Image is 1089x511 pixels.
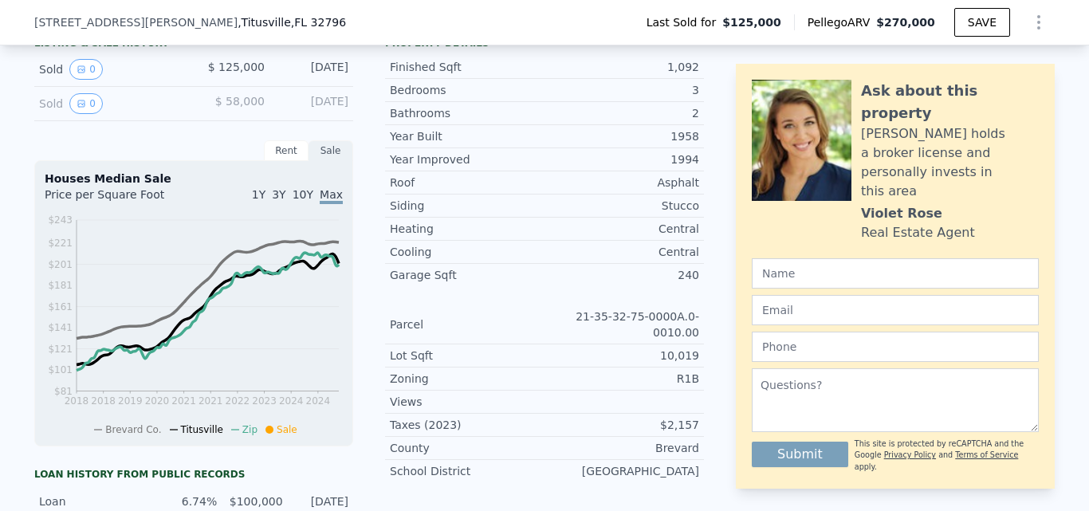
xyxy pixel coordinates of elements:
div: Lot Sqft [390,348,544,364]
div: 10,019 [544,348,699,364]
div: 240 [544,267,699,283]
div: Sold [39,93,181,114]
span: 3Y [272,188,285,201]
tspan: $161 [48,301,73,312]
div: 21-35-32-75-0000A.0-0010.00 [544,309,699,340]
div: Ask about this property [861,80,1039,124]
tspan: $221 [48,238,73,249]
div: Price per Square Foot [45,187,194,212]
div: [DATE] [277,93,348,114]
input: Email [752,295,1039,325]
tspan: 2020 [145,395,170,407]
tspan: $101 [48,364,73,375]
div: Parcel [390,316,544,332]
div: Brevard [544,440,699,456]
div: [DATE] [277,59,348,80]
button: Submit [752,442,848,467]
tspan: 2018 [91,395,116,407]
button: Show Options [1023,6,1055,38]
div: 1994 [544,151,699,167]
input: Phone [752,332,1039,362]
div: Loan history from public records [34,468,353,481]
a: Privacy Policy [884,450,936,459]
span: Brevard Co. [105,424,161,435]
div: Violet Rose [861,204,942,223]
div: Stucco [544,198,699,214]
div: R1B [544,371,699,387]
span: $125,000 [722,14,781,30]
tspan: $201 [48,259,73,270]
span: 1Y [252,188,265,201]
div: This site is protected by reCAPTCHA and the Google and apply. [855,438,1039,473]
span: Titusville [181,424,223,435]
tspan: $243 [48,214,73,226]
tspan: 2021 [171,395,196,407]
div: Bathrooms [390,105,544,121]
tspan: 2019 [118,395,143,407]
button: SAVE [954,8,1010,37]
div: 1,092 [544,59,699,75]
div: Views [390,394,544,410]
div: Rent [264,140,309,161]
button: View historical data [69,59,103,80]
div: Loan [39,493,151,509]
div: Central [544,244,699,260]
div: Asphalt [544,175,699,191]
div: Real Estate Agent [861,223,975,242]
div: Finished Sqft [390,59,544,75]
div: 1958 [544,128,699,144]
div: Central [544,221,699,237]
tspan: 2021 [199,395,223,407]
div: 3 [544,82,699,98]
span: Last Sold for [647,14,723,30]
div: [GEOGRAPHIC_DATA] [544,463,699,479]
div: Houses Median Sale [45,171,343,187]
tspan: $181 [48,280,73,291]
span: Sale [277,424,297,435]
span: $ 58,000 [215,95,265,108]
div: [PERSON_NAME] holds a broker license and personally invests in this area [861,124,1039,201]
span: $270,000 [876,16,935,29]
tspan: $141 [48,322,73,333]
div: [DATE] [293,493,348,509]
tspan: 2024 [306,395,331,407]
tspan: $121 [48,344,73,355]
div: Taxes (2023) [390,417,544,433]
span: 10Y [293,188,313,201]
div: Siding [390,198,544,214]
tspan: 2023 [252,395,277,407]
div: Year Improved [390,151,544,167]
div: Year Built [390,128,544,144]
div: Heating [390,221,544,237]
div: School District [390,463,544,479]
div: County [390,440,544,456]
tspan: 2024 [279,395,304,407]
span: Zip [242,424,258,435]
span: Pellego ARV [808,14,877,30]
a: Terms of Service [955,450,1018,459]
span: , FL 32796 [291,16,346,29]
div: Cooling [390,244,544,260]
span: , Titusville [238,14,346,30]
div: Zoning [390,371,544,387]
input: Name [752,258,1039,289]
div: Roof [390,175,544,191]
div: $2,157 [544,417,699,433]
div: Bedrooms [390,82,544,98]
tspan: $81 [54,386,73,397]
div: 6.74% [161,493,217,509]
div: Garage Sqft [390,267,544,283]
div: 2 [544,105,699,121]
div: Sale [309,140,353,161]
div: $100,000 [226,493,282,509]
span: Max [320,188,343,204]
span: $ 125,000 [208,61,265,73]
span: [STREET_ADDRESS][PERSON_NAME] [34,14,238,30]
tspan: 2018 [65,395,89,407]
div: Sold [39,59,181,80]
button: View historical data [69,93,103,114]
tspan: 2022 [226,395,250,407]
